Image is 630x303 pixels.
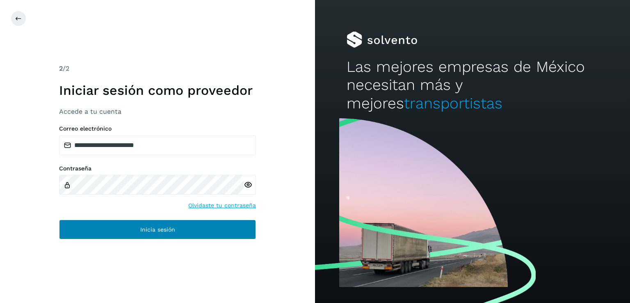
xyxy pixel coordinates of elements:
a: Olvidaste tu contraseña [188,201,256,210]
button: Inicia sesión [59,220,256,239]
label: Correo electrónico [59,125,256,132]
span: 2 [59,64,63,72]
h2: Las mejores empresas de México necesitan más y mejores [347,58,598,112]
span: transportistas [404,94,502,112]
label: Contraseña [59,165,256,172]
h3: Accede a tu cuenta [59,108,256,115]
h1: Iniciar sesión como proveedor [59,83,256,98]
div: /2 [59,64,256,73]
span: Inicia sesión [140,227,175,232]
